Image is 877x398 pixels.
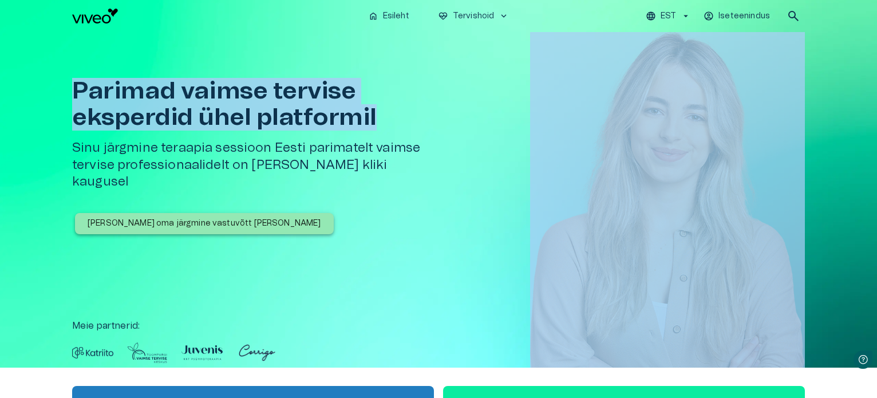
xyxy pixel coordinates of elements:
[438,11,448,21] span: ecg_heart
[72,78,443,131] h1: Parimad vaimse tervise eksperdid ühel platformil
[453,10,495,22] p: Tervishoid
[718,10,770,22] p: Iseteenindus
[644,8,693,25] button: EST
[72,342,113,364] img: Partner logo
[72,319,805,333] p: Meie partnerid :
[383,10,409,22] p: Esileht
[433,8,514,25] button: ecg_heartTervishoidkeyboard_arrow_down
[75,213,334,234] button: [PERSON_NAME] oma järgmine vastuvõtt [PERSON_NAME]
[499,11,509,21] span: keyboard_arrow_down
[72,9,359,23] a: Navigate to homepage
[88,218,321,230] p: [PERSON_NAME] oma järgmine vastuvõtt [PERSON_NAME]
[72,9,118,23] img: Viveo logo
[181,342,223,364] img: Partner logo
[661,10,676,22] p: EST
[72,140,443,190] h5: Sinu järgmine teraapia sessioon Eesti parimatelt vaimse tervise professionaalidelt on [PERSON_NAM...
[364,8,415,25] button: homeEsileht
[127,342,168,364] img: Partner logo
[368,11,378,21] span: home
[782,5,805,27] button: open search modal
[787,9,800,23] span: search
[788,346,877,378] iframe: Help widget launcher
[702,8,773,25] button: Iseteenindus
[236,342,278,364] img: Partner logo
